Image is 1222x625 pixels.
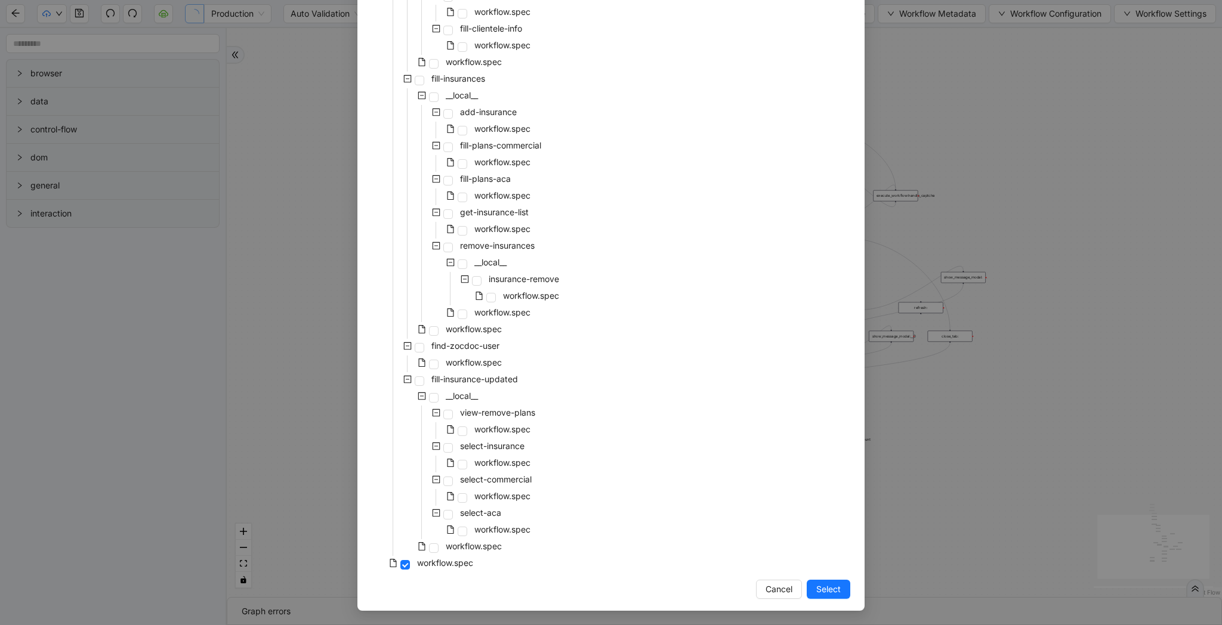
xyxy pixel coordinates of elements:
span: workflow.spec [472,5,533,19]
span: workflow.spec [474,224,530,234]
span: minus-square [403,375,412,383]
span: __local__ [446,90,478,100]
span: workflow.spec [474,457,530,468]
button: Select [807,580,850,599]
span: workflow.spec [474,7,530,17]
span: workflow.spec [472,188,533,203]
span: remove-insurances [460,240,535,250]
span: select-aca [460,508,501,518]
span: select-commercial [458,472,534,487]
span: __local__ [472,255,509,270]
span: insurance-remove [486,272,561,286]
span: add-insurance [460,107,517,117]
span: __local__ [446,391,478,401]
span: fill-insurance-updated [431,374,518,384]
span: workflow.spec [472,489,533,503]
span: workflow.spec [472,155,533,169]
span: select-commercial [460,474,532,484]
span: fill-insurances [429,72,487,86]
span: workflow.spec [474,491,530,501]
span: minus-square [403,75,412,83]
span: file [418,358,426,367]
span: workflow.spec [472,422,533,437]
span: minus-square [432,242,440,250]
span: workflow.spec [474,157,530,167]
span: workflow.spec [474,524,530,534]
span: __local__ [443,88,480,103]
span: fill-clientele-info [458,21,524,36]
span: view-remove-plans [460,407,535,417]
span: workflow.spec [443,322,504,336]
span: fill-insurances [431,73,485,83]
span: workflow.spec [443,55,504,69]
span: view-remove-plans [458,406,538,420]
span: workflow.spec [474,190,530,200]
span: fill-plans-aca [460,174,511,184]
span: select-insurance [458,439,527,453]
span: workflow.spec [472,456,533,470]
span: fill-plans-aca [458,172,513,186]
span: remove-insurances [458,239,537,253]
span: workflow.spec [472,222,533,236]
span: Cancel [766,583,792,596]
span: minus-square [418,392,426,400]
span: minus-square [432,175,440,183]
span: file [446,8,455,16]
button: Cancel [756,580,802,599]
span: minus-square [432,24,440,33]
span: minus-square [432,509,440,517]
span: fill-plans-commercial [460,140,541,150]
span: __local__ [474,257,507,267]
span: minus-square [446,258,455,267]
span: minus-square [432,442,440,450]
span: minus-square [432,475,440,484]
span: file [389,559,397,567]
span: workflow.spec [474,123,530,134]
span: fill-insurance-updated [429,372,520,386]
span: Select [816,583,841,596]
span: workflow.spec [446,324,502,334]
span: select-insurance [460,441,524,451]
span: find-zocdoc-user [431,341,499,351]
span: file [446,125,455,133]
span: find-zocdoc-user [429,339,502,353]
span: file [446,425,455,434]
span: minus-square [418,91,426,100]
span: workflow.spec [417,558,473,568]
span: workflow.spec [474,424,530,434]
span: workflow.spec [501,289,561,303]
span: fill-clientele-info [460,23,522,33]
span: workflow.spec [443,539,504,553]
span: workflow.spec [472,522,533,537]
span: minus-square [461,275,469,283]
span: workflow.spec [472,38,533,52]
span: __local__ [443,389,480,403]
span: workflow.spec [446,541,502,551]
span: file [446,459,455,467]
span: file [446,158,455,166]
span: minus-square [432,141,440,150]
span: workflow.spec [472,122,533,136]
span: workflow.spec [446,57,502,67]
span: file [446,225,455,233]
span: workflow.spec [472,305,533,320]
span: minus-square [403,342,412,350]
span: insurance-remove [489,274,559,284]
span: file [446,525,455,534]
span: workflow.spec [474,40,530,50]
span: file [418,58,426,66]
span: file [446,492,455,500]
span: workflow.spec [474,307,530,317]
span: file [475,292,483,300]
span: minus-square [432,409,440,417]
span: minus-square [432,208,440,216]
span: add-insurance [458,105,519,119]
span: get-insurance-list [458,205,531,219]
span: minus-square [432,108,440,116]
span: workflow.spec [415,556,476,570]
span: workflow.spec [446,357,502,367]
span: get-insurance-list [460,207,529,217]
span: file [418,325,426,333]
span: file [418,542,426,550]
span: workflow.spec [443,355,504,370]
